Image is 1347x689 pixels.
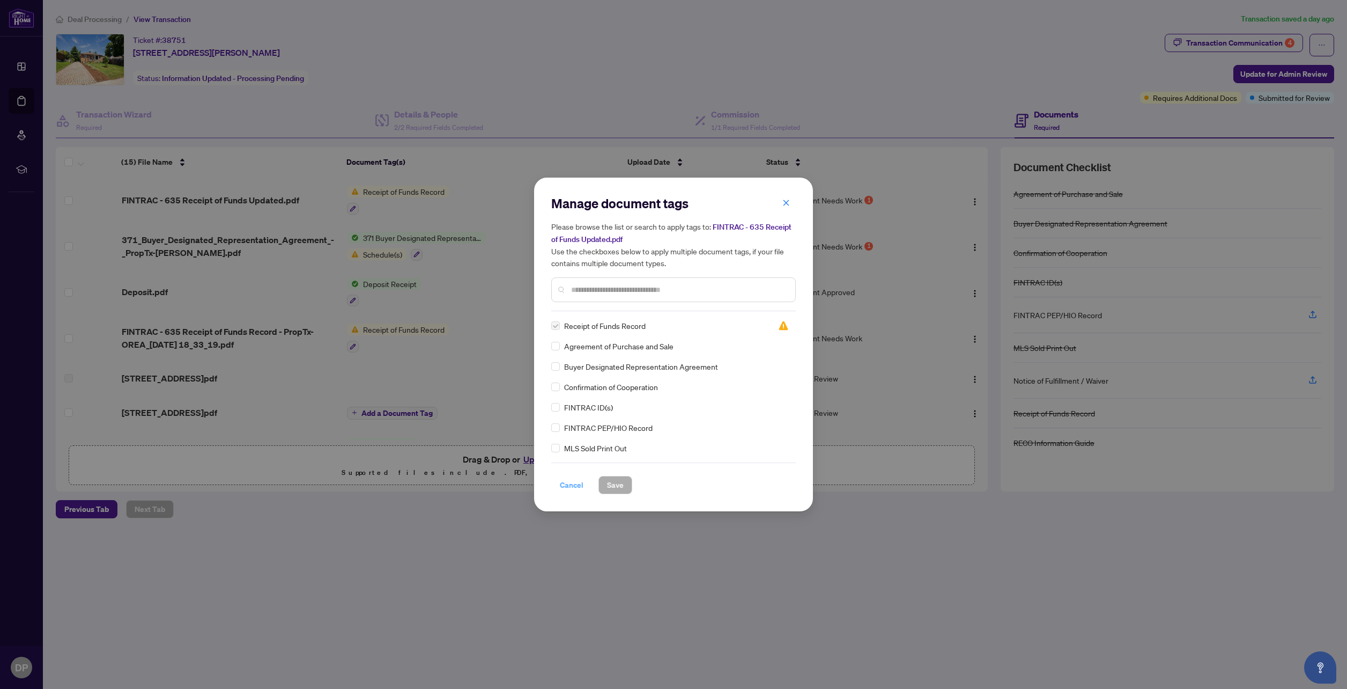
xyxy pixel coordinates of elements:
[564,442,627,454] span: MLS Sold Print Out
[778,320,789,331] img: status
[778,320,789,331] span: Needs Work
[1304,651,1336,684] button: Open asap
[564,340,673,352] span: Agreement of Purchase and Sale
[564,401,613,413] span: FINTRAC ID(s)
[598,476,632,494] button: Save
[564,422,653,434] span: FINTRAC PEP/HIO Record
[564,361,718,372] span: Buyer Designated Representation Agreement
[782,199,790,207] span: close
[551,195,796,212] h2: Manage document tags
[564,381,658,393] span: Confirmation of Cooperation
[551,476,592,494] button: Cancel
[564,320,646,332] span: Receipt of Funds Record
[551,221,796,269] h5: Please browse the list or search to apply tags to: Use the checkboxes below to apply multiple doc...
[560,477,583,494] span: Cancel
